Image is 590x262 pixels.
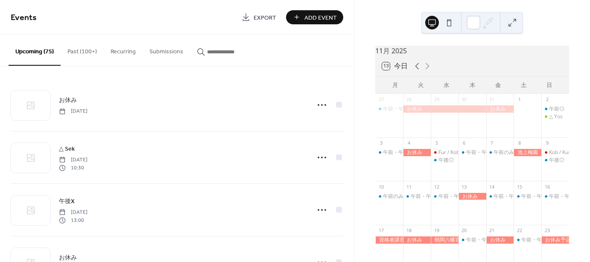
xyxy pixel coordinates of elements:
div: 午前・午後◎ [466,149,497,156]
div: 22 [516,227,523,234]
button: 13今日 [379,60,411,72]
div: 午前・午後◎ [514,236,541,244]
div: 3 [378,140,384,146]
div: 午後◎ [549,157,564,164]
div: 午前・午後◎ [541,193,569,200]
div: Kob / Kus [549,149,571,156]
div: 午後◎ [541,157,569,164]
span: 13:00 [59,216,88,224]
span: [DATE] [59,108,88,115]
div: 午前・午後◎ [375,149,403,156]
div: 火 [408,77,433,94]
span: 午後X [59,197,75,206]
div: 土 [511,77,536,94]
div: 資格者講習会㊡ [375,236,403,244]
div: 午前のみ◎ [494,149,519,156]
div: 9 [544,140,550,146]
div: 午前◎ [549,105,564,113]
div: 午前◎ [541,105,569,113]
div: お休み [459,193,486,200]
div: 木 [459,77,485,94]
div: 午前・午後◎ [459,236,486,244]
a: 午後X [59,196,75,206]
div: 1 [516,96,523,103]
a: △ Sek [59,144,75,154]
div: △ Yos [541,113,569,120]
div: 午前・午後◎ [494,193,524,200]
div: 午前・午後◎ [521,236,552,244]
div: 30 [461,96,467,103]
span: お休み [59,96,77,105]
div: 13 [461,183,467,190]
a: お休み [59,95,77,105]
div: 午前・午後◎ [375,105,403,113]
div: お休み [403,105,486,113]
div: 午前・午後◎ [411,193,441,200]
div: 池上梅園 茶会 [514,149,541,156]
div: 午前・午後◎ [514,193,541,200]
button: Upcoming (75) [9,35,61,66]
div: お休み予定 [541,236,569,244]
div: 12 [433,183,440,190]
div: 8 [516,140,523,146]
div: 午前のみ◎ [375,193,403,200]
span: Add Event [304,13,337,22]
div: 金 [485,77,511,94]
a: Export [235,10,283,24]
span: [DATE] [59,209,88,216]
button: Past (100+) [61,35,104,65]
div: 水 [434,77,459,94]
div: 午前・午後◎ [521,193,552,200]
div: 5 [433,140,440,146]
div: 16 [544,183,550,190]
div: 4 [406,140,412,146]
div: 午前・午後◎ [459,149,486,156]
div: 午前・午後◎ [438,193,469,200]
div: 14 [489,183,495,190]
div: 午前・午後◎ [383,105,414,113]
span: Export [254,13,276,22]
div: 23 [544,227,550,234]
div: 31 [489,96,495,103]
div: Fur / Kob [431,149,459,156]
div: 午後◎ [431,157,459,164]
div: 19 [433,227,440,234]
div: 午前のみ◎ [383,193,409,200]
div: 7 [489,140,495,146]
button: Add Event [286,10,343,24]
div: 21 [489,227,495,234]
button: Submissions [143,35,190,65]
div: 午前・午後◎ [466,236,497,244]
span: [DATE] [59,156,88,164]
div: △ Yos [549,113,563,120]
div: 鶴岡八幡宮茶会 [431,236,459,244]
div: 午前・午後◎ [549,193,580,200]
div: 日 [537,77,562,94]
div: 6 [461,140,467,146]
span: 10:30 [59,164,88,172]
div: Kob / Kus [541,149,569,156]
button: Recurring [104,35,143,65]
div: 午後◎ [438,157,454,164]
div: お休み [486,236,514,244]
div: 午前・午後◎ [403,193,431,200]
div: Fur / Kob [438,149,459,156]
div: お休み [403,236,431,244]
div: 27 [378,96,384,103]
div: 20 [461,227,467,234]
div: 月 [382,77,408,94]
span: △ Sek [59,145,75,154]
div: 11 [406,183,412,190]
div: 11月 2025 [375,46,569,56]
div: お休み [486,105,514,113]
div: 15 [516,183,523,190]
div: 2 [544,96,550,103]
div: 午前・午後◎ [486,193,514,200]
div: 午前・午後◎ [383,149,414,156]
div: 29 [433,96,440,103]
div: 午前のみ◎ [486,149,514,156]
div: 28 [406,96,412,103]
div: 18 [406,227,412,234]
div: 10 [378,183,384,190]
